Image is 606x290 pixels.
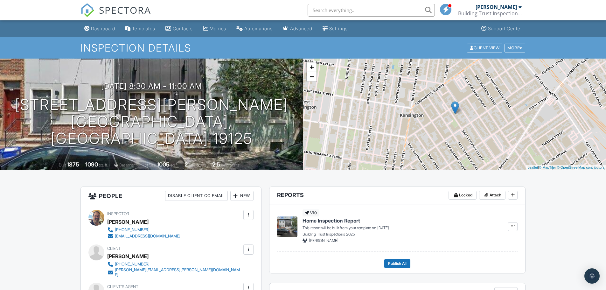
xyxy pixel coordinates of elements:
a: Zoom out [307,72,317,81]
a: [PERSON_NAME][EMAIL_ADDRESS][PERSON_NAME][DOMAIN_NAME] [107,267,242,278]
a: [PHONE_NUMBER] [107,227,180,233]
a: Settings [320,23,350,35]
a: Advanced [280,23,315,35]
div: [PERSON_NAME] [107,217,149,227]
div: 1005 [157,161,170,168]
div: [PERSON_NAME][EMAIL_ADDRESS][PERSON_NAME][DOMAIN_NAME] [115,267,242,278]
div: [PERSON_NAME] [476,4,517,10]
span: Client's Agent [107,284,138,289]
h3: People [81,187,261,205]
div: New [230,191,254,201]
a: Leaflet [527,166,538,169]
div: [PERSON_NAME] [107,251,149,261]
h3: [DATE] 8:30 am - 11:00 am [101,82,202,90]
a: SPECTORA [80,9,151,22]
span: Built [59,163,66,167]
img: The Best Home Inspection Software - Spectora [80,3,94,17]
div: More [505,44,525,52]
a: © OpenStreetMap contributors [557,166,604,169]
div: Metrics [210,26,226,31]
div: Support Center [488,26,522,31]
a: © MapTiler [539,166,556,169]
a: Automations (Basic) [234,23,275,35]
div: Client View [467,44,502,52]
a: Client View [466,45,504,50]
div: Dashboard [91,26,115,31]
div: [PHONE_NUMBER] [115,262,150,267]
a: Zoom in [307,62,317,72]
div: Automations [244,26,273,31]
h1: Inspection Details [80,42,526,53]
span: Inspector [107,211,129,216]
span: sq.ft. [171,163,178,167]
input: Search everything... [308,4,435,17]
span: Client [107,246,121,251]
div: | [526,165,606,170]
span: sq. ft. [99,163,108,167]
a: Templates [123,23,158,35]
div: Advanced [290,26,312,31]
a: [PHONE_NUMBER] [107,261,242,267]
span: Lot Size [143,163,156,167]
div: Settings [329,26,348,31]
a: Support Center [479,23,525,35]
div: Open Intercom Messenger [584,268,600,284]
div: Templates [132,26,155,31]
a: Contacts [163,23,195,35]
span: SPECTORA [99,3,151,17]
div: Disable Client CC Email [165,191,228,201]
div: 1875 [67,161,79,168]
a: Dashboard [82,23,118,35]
div: [EMAIL_ADDRESS][DOMAIN_NAME] [115,234,180,239]
span: basement [119,163,136,167]
div: Contacts [173,26,193,31]
a: Metrics [200,23,229,35]
span: bathrooms [221,163,239,167]
div: 1090 [85,161,98,168]
div: 2 [185,161,188,168]
div: [PHONE_NUMBER] [115,227,150,232]
div: 2.5 [212,161,220,168]
div: Building Trust Inspections, LLC [458,10,522,17]
a: [EMAIL_ADDRESS][DOMAIN_NAME] [107,233,180,239]
span: bedrooms [189,163,206,167]
h1: [STREET_ADDRESS][PERSON_NAME] [GEOGRAPHIC_DATA], [GEOGRAPHIC_DATA] 19125 [10,96,293,147]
